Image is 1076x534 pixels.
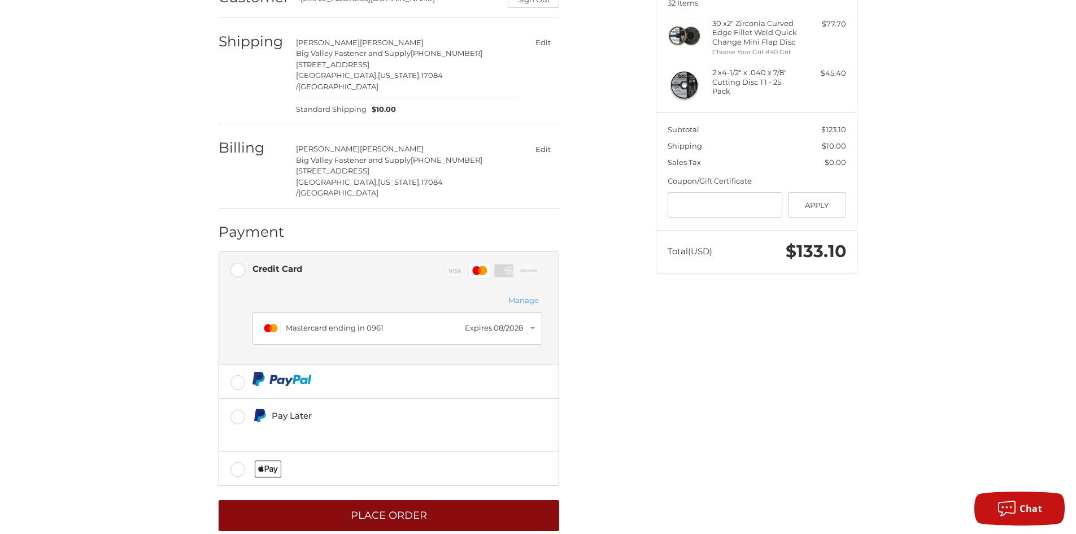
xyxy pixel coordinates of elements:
[378,71,421,80] span: [US_STATE],
[712,47,799,57] li: Choose Your Grit #40 Grit
[526,34,559,51] button: Edit
[801,19,846,30] div: $77.70
[272,406,481,425] div: Pay Later
[296,38,360,47] span: [PERSON_NAME]
[411,49,482,58] span: [PHONE_NUMBER]
[668,158,701,167] span: Sales Tax
[219,500,559,531] button: Place Order
[296,104,367,115] span: Standard Shipping
[296,71,443,91] span: 17084 /
[668,176,846,187] div: Coupon/Gift Certificate
[465,323,523,334] div: Expires 08/2028
[360,38,424,47] span: [PERSON_NAME]
[712,68,799,95] h4: 2 x 4-1/2" x .040 x 7/8" Cutting Disc T1 - 25 Pack
[788,192,846,218] button: Apply
[219,139,285,157] h2: Billing
[252,259,302,278] div: Credit Card
[668,125,699,134] span: Subtotal
[801,68,846,79] div: $45.40
[821,125,846,134] span: $123.10
[822,141,846,150] span: $10.00
[252,312,542,345] button: Mastercard ending in 0961Expires 08/2028
[296,60,369,69] span: [STREET_ADDRESS]
[298,82,378,91] span: [GEOGRAPHIC_DATA]
[296,177,378,186] span: [GEOGRAPHIC_DATA],
[296,155,411,164] span: Big Valley Fastener and Supply
[360,144,424,153] span: [PERSON_NAME]
[668,246,712,257] span: Total (USD)
[286,323,459,334] div: Mastercard ending in 0961
[252,427,482,437] iframe: PayPal Message 1
[252,372,312,386] img: PayPal icon
[219,33,285,50] h2: Shipping
[1020,502,1042,515] span: Chat
[296,49,411,58] span: Big Valley Fastener and Supply
[255,461,281,477] img: Applepay icon
[219,223,285,241] h2: Payment
[825,158,846,167] span: $0.00
[298,188,378,197] span: [GEOGRAPHIC_DATA]
[526,141,559,157] button: Edit
[974,492,1065,526] button: Chat
[668,141,702,150] span: Shipping
[786,241,846,262] span: $133.10
[505,294,542,307] button: Manage
[296,144,360,153] span: [PERSON_NAME]
[296,71,378,80] span: [GEOGRAPHIC_DATA],
[296,166,369,175] span: [STREET_ADDRESS]
[668,192,783,218] input: Gift Certificate or Coupon Code
[252,409,267,423] img: Pay Later icon
[367,104,397,115] span: $10.00
[411,155,482,164] span: [PHONE_NUMBER]
[378,177,421,186] span: [US_STATE],
[712,19,799,46] h4: 30 x 2" Zirconia Curved Edge Fillet Weld Quick Change Mini Flap Disc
